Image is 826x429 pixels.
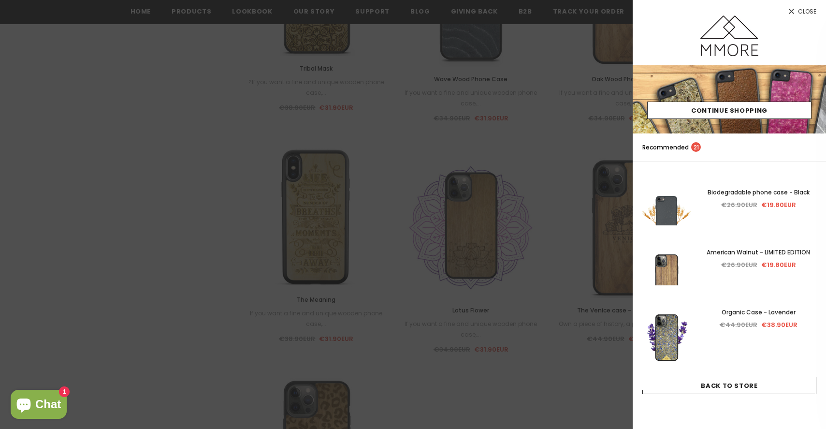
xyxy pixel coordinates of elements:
[700,187,816,198] a: Biodegradable phone case - Black
[720,320,757,329] span: €44.90EUR
[761,200,796,209] span: €19.80EUR
[700,307,816,318] a: Organic Case - Lavender
[807,143,816,152] a: search
[721,200,757,209] span: €26.90EUR
[8,390,70,421] inbox-online-store-chat: Shopify online store chat
[761,320,797,329] span: €38.90EUR
[647,102,812,119] a: Continue Shopping
[798,9,816,15] span: Close
[707,248,810,256] span: American Walnut - LIMITED EDITION
[761,260,796,269] span: €19.80EUR
[642,377,816,394] a: Back To Store
[691,142,701,152] span: 21
[722,308,796,316] span: Organic Case - Lavender
[700,247,816,258] a: American Walnut - LIMITED EDITION
[642,142,701,152] p: Recommended
[708,188,810,196] span: Biodegradable phone case - Black
[721,260,757,269] span: €26.90EUR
